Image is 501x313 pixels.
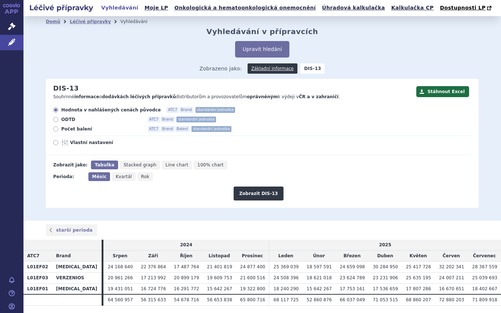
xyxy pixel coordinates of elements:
[120,16,157,27] li: Vyhledávání
[174,286,199,291] span: 16 291 772
[46,224,97,236] a: starší perioda
[200,63,242,74] span: Zobrazeno jako:
[161,117,175,122] span: Brand
[170,251,203,262] td: Říjen
[248,63,297,74] a: Základní informace
[307,275,332,280] span: 18 621 018
[53,94,413,100] p: Souhrnné o distributorům a provozovatelům k výdeji v .
[23,272,52,283] th: L01EF03
[141,286,166,291] span: 16 724 776
[165,162,188,167] span: Line chart
[274,264,299,269] span: 25 369 039
[207,275,232,280] span: 19 609 753
[307,264,332,269] span: 18 597 591
[416,86,469,97] button: Stáhnout Excel
[108,275,133,280] span: 20 961 266
[70,140,151,146] span: Vlastní nastavení
[61,107,161,113] span: Hodnota v nahlášených cenách původce
[99,3,140,13] a: Vyhledávání
[74,94,99,99] strong: informace
[303,251,336,262] td: Únor
[340,264,365,269] span: 24 659 098
[141,297,166,302] span: 56 315 633
[52,283,102,294] th: [MEDICAL_DATA]
[175,126,190,132] span: Balení
[373,286,398,291] span: 17 536 659
[23,3,99,13] h2: Léčivé přípravky
[240,275,266,280] span: 21 600 516
[439,297,464,302] span: 72 880 203
[240,286,266,291] span: 19 322 800
[340,286,365,291] span: 17 753 161
[300,63,325,74] strong: DIS-13
[373,275,398,280] span: 23 231 906
[92,174,106,179] span: Měsíc
[340,297,365,302] span: 66 037 049
[174,297,199,302] span: 54 678 716
[269,240,501,250] td: 2025
[167,107,179,113] span: ATC7
[161,126,175,132] span: Brand
[439,275,464,280] span: 24 007 211
[299,94,339,99] strong: ČR a v zahraničí
[439,286,464,291] span: 16 670 651
[46,19,60,24] a: Domů
[307,297,332,302] span: 52 860 876
[136,251,169,262] td: Září
[207,297,232,302] span: 56 653 838
[61,126,142,132] span: Počet balení
[174,264,199,269] span: 17 487 764
[141,174,150,179] span: Rok
[52,272,102,283] th: VERZENIOS
[274,275,299,280] span: 24 508 396
[373,264,398,269] span: 30 284 950
[373,297,398,302] span: 71 053 515
[472,286,497,291] span: 18 402 667
[336,251,369,262] td: Březen
[307,286,332,291] span: 15 642 267
[148,117,160,122] span: ATC7
[61,117,142,122] span: ODTD
[389,3,436,13] a: Kalkulačka CP
[234,187,283,200] button: Zobrazit DIS-13
[179,107,193,113] span: Brand
[116,174,132,179] span: Kvartál
[274,286,299,291] span: 18 240 290
[53,172,85,181] div: Perioda:
[472,297,497,302] span: 71 809 918
[95,162,114,167] span: Tabulka
[207,286,232,291] span: 15 642 267
[340,275,365,280] span: 23 624 789
[124,162,156,167] span: Stacked graph
[406,286,431,291] span: 17 807 286
[207,264,232,269] span: 21 401 819
[206,27,318,36] h2: Vyhledávání v přípravcích
[23,261,52,272] th: L01EF02
[70,19,111,24] a: Léčivé přípravky
[435,251,468,262] td: Červen
[141,264,166,269] span: 22 376 864
[148,126,160,132] span: ATC7
[141,275,166,280] span: 17 213 992
[103,240,269,250] td: 2024
[440,5,486,11] span: Dostupnosti LP
[108,286,133,291] span: 19 431 051
[203,251,236,262] td: Listopad
[172,3,318,13] a: Onkologická a hematoonkologická onemocnění
[142,3,170,13] a: Moje LP
[240,264,266,269] span: 24 877 400
[369,251,402,262] td: Duben
[27,253,40,258] span: ATC7
[176,117,216,122] span: standardní jednotka
[195,107,235,113] span: standardní jednotka
[402,251,435,262] td: Květen
[52,261,102,272] th: [MEDICAL_DATA]
[406,264,431,269] span: 25 417 726
[108,297,133,302] span: 64 560 957
[191,126,231,132] span: standardní jednotka
[56,253,71,258] span: Brand
[53,84,79,92] h2: DIS-13
[472,264,497,269] span: 28 367 559
[23,283,52,294] th: L01EF01
[102,94,176,99] strong: dodávkách léčivých přípravků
